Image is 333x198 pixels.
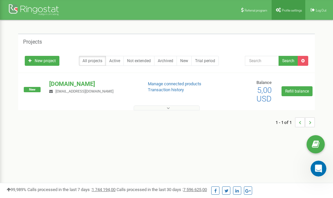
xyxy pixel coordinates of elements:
[282,86,313,96] a: Refill balance
[256,86,272,103] span: 5,00 USD
[279,56,298,66] button: Search
[24,87,41,92] span: New
[183,187,207,192] u: 7 596 625,00
[55,89,114,94] span: [EMAIL_ADDRESS][DOMAIN_NAME]
[245,9,267,12] span: Referral program
[106,56,124,66] a: Active
[27,187,116,192] span: Calls processed in the last 7 days :
[276,117,295,127] span: 1 - 1 of 1
[154,56,177,66] a: Archived
[177,56,192,66] a: New
[191,56,219,66] a: Trial period
[79,56,106,66] a: All projects
[92,187,116,192] u: 1 744 194,00
[148,81,201,86] a: Manage connected products
[23,39,42,45] h5: Projects
[49,80,137,88] p: [DOMAIN_NAME]
[311,161,326,177] iframe: Intercom live chat
[123,56,154,66] a: Not extended
[256,80,272,85] span: Balance
[282,9,302,12] span: Profile settings
[245,56,279,66] input: Search
[276,111,315,134] nav: ...
[148,87,184,92] a: Transaction history
[117,187,207,192] span: Calls processed in the last 30 days :
[7,187,26,192] span: 99,989%
[25,56,59,66] a: New project
[316,9,326,12] span: Log Out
